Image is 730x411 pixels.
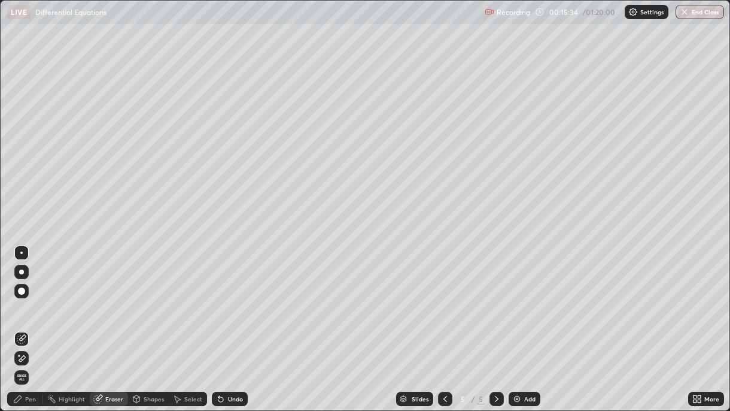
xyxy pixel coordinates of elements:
button: End Class [676,5,724,19]
img: class-settings-icons [628,7,638,17]
div: Add [524,396,536,402]
img: end-class-cross [680,7,689,17]
div: Select [184,396,202,402]
div: Undo [228,396,243,402]
span: Erase all [15,374,28,381]
div: / [472,395,475,403]
div: Slides [412,396,428,402]
div: More [704,396,719,402]
div: Eraser [105,396,123,402]
p: Recording [497,8,530,17]
p: LIVE [11,7,27,17]
img: add-slide-button [512,394,522,404]
div: Shapes [144,396,164,402]
div: Pen [25,396,36,402]
div: 5 [477,394,485,404]
img: recording.375f2c34.svg [485,7,494,17]
div: 5 [457,395,469,403]
p: Settings [640,9,664,15]
p: Differential Equations [35,7,107,17]
div: Highlight [59,396,85,402]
